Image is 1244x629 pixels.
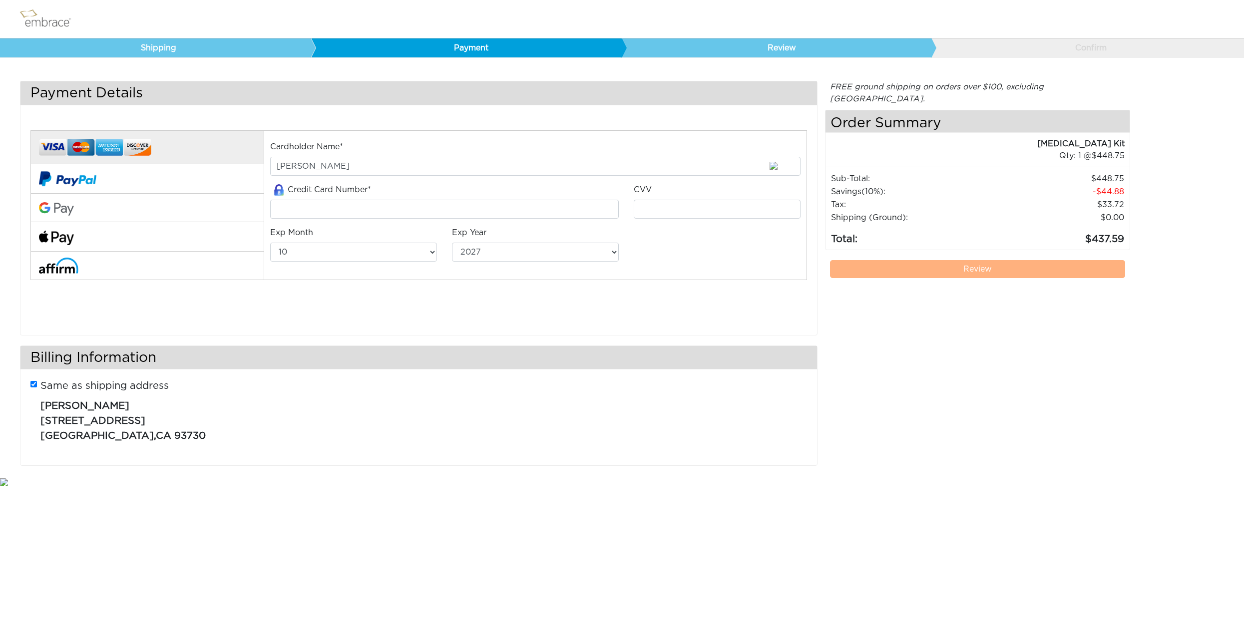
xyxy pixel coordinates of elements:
a: Confirm [931,38,1243,57]
td: 448.75 [992,172,1125,185]
div: 1 @ [838,150,1124,162]
td: Shipping (Ground): [830,211,992,224]
span: [PERSON_NAME] [40,401,129,411]
span: 93730 [174,431,206,441]
img: fullApplePay.png [39,231,74,245]
label: CVV [634,184,652,196]
span: 448.75 [1092,152,1125,160]
span: (10%) [861,188,883,196]
img: logo.png [17,6,82,31]
img: paypal-v2.png [39,164,96,193]
td: 44.88 [992,185,1125,198]
td: Total: [830,224,992,247]
span: [STREET_ADDRESS] [40,416,145,426]
td: Savings : [830,185,992,198]
a: Review [621,38,932,57]
span: [GEOGRAPHIC_DATA] [40,431,154,441]
img: amazon-lock.png [270,184,288,196]
div: FREE ground shipping on orders over $100, excluding [GEOGRAPHIC_DATA]. [825,81,1130,105]
td: 33.72 [992,198,1125,211]
h4: Order Summary [826,110,1129,133]
label: Exp Month [270,227,313,239]
img: affirm-logo.svg [39,258,78,273]
a: Review [830,260,1125,278]
div: [MEDICAL_DATA] Kit [826,138,1124,150]
img: Google-Pay-Logo.svg [39,202,74,216]
span: CA [156,431,171,441]
h3: Billing Information [20,346,817,369]
td: $0.00 [992,211,1125,224]
img: credit-cards.png [39,136,151,159]
img: ic-field-logo.svg [770,162,778,170]
h3: Payment Details [20,81,817,105]
label: Cardholder Name* [270,141,343,153]
td: Tax: [830,198,992,211]
a: Payment [311,38,622,57]
label: Exp Year [452,227,486,239]
td: 437.59 [992,224,1125,247]
td: Sub-Total: [830,172,992,185]
label: Same as shipping address [40,378,169,393]
p: , [40,393,799,443]
label: Credit Card Number* [270,184,371,196]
